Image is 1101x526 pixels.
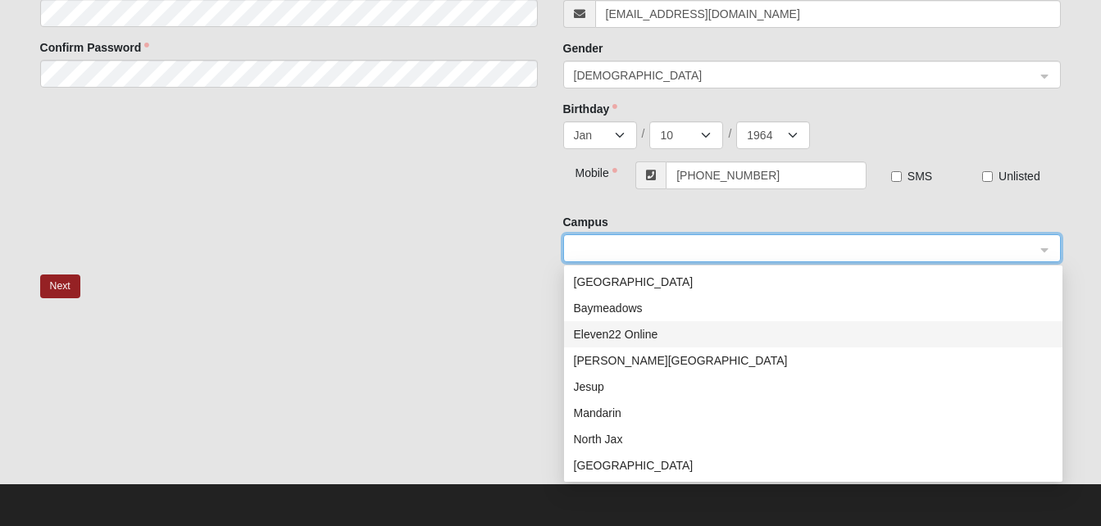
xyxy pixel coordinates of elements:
[982,171,993,182] input: Unlisted
[564,269,1062,295] div: Arlington
[642,125,645,142] span: /
[564,295,1062,321] div: Baymeadows
[728,125,731,142] span: /
[891,171,902,182] input: SMS
[563,161,605,181] div: Mobile
[564,321,1062,347] div: Eleven22 Online
[564,426,1062,452] div: North Jax
[574,430,1053,448] div: North Jax
[908,170,932,183] span: SMS
[574,378,1053,396] div: Jesup
[564,400,1062,426] div: Mandarin
[564,374,1062,400] div: Jesup
[999,170,1040,183] span: Unlisted
[574,404,1053,422] div: Mandarin
[574,456,1053,474] div: [GEOGRAPHIC_DATA]
[574,299,1053,317] div: Baymeadows
[563,101,618,117] label: Birthday
[564,452,1062,478] div: Orange Park
[564,347,1062,374] div: Fleming Island
[574,273,1053,291] div: [GEOGRAPHIC_DATA]
[40,39,150,56] label: Confirm Password
[563,214,608,230] label: Campus
[574,325,1053,343] div: Eleven22 Online
[40,274,80,298] button: Next
[563,40,603,57] label: Gender
[574,66,1036,84] span: Male
[574,351,1053,370] div: [PERSON_NAME][GEOGRAPHIC_DATA]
